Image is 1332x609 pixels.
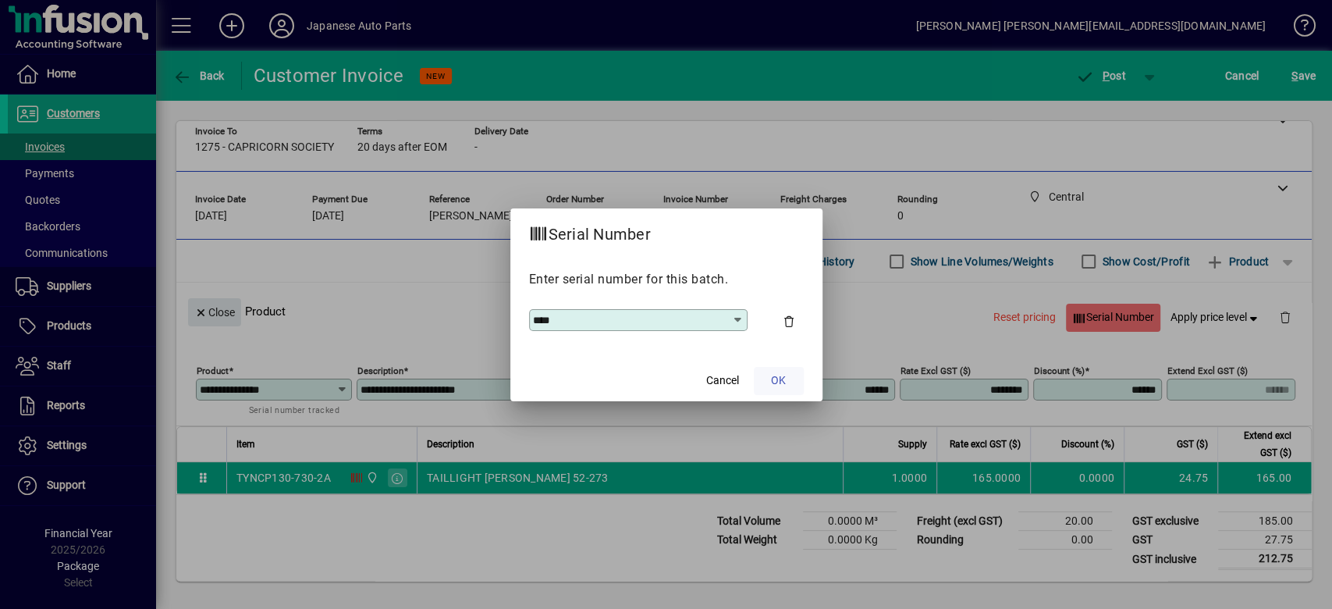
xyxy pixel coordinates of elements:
span: OK [771,372,786,389]
button: Cancel [698,367,748,395]
span: Cancel [706,372,739,389]
h2: Serial Number [510,208,670,254]
p: Enter serial number for this batch. [529,270,804,289]
button: OK [754,367,804,395]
